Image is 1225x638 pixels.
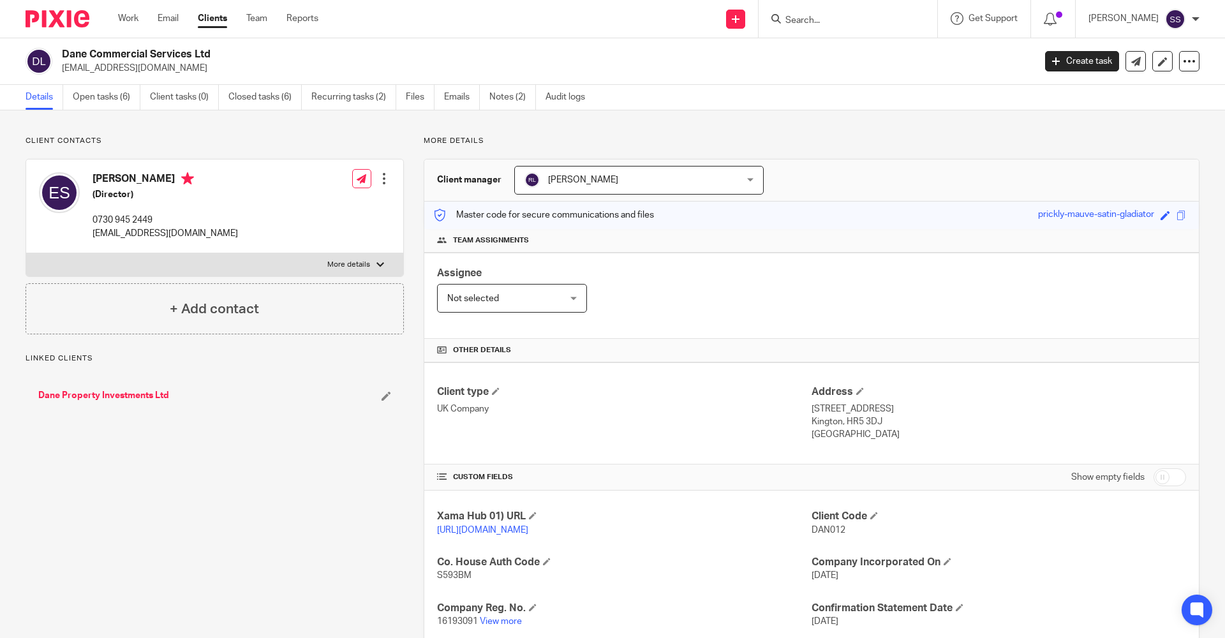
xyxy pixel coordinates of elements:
a: Clients [198,12,227,25]
a: Audit logs [546,85,595,110]
p: UK Company [437,403,812,415]
div: prickly-mauve-satin-gladiator [1038,208,1154,223]
p: [PERSON_NAME] [1088,12,1159,25]
p: More details [424,136,1199,146]
a: Details [26,85,63,110]
p: Kington, HR5 3DJ [812,415,1186,428]
a: Reports [286,12,318,25]
input: Search [784,15,899,27]
h4: Confirmation Statement Date [812,602,1186,615]
i: Primary [181,172,194,185]
p: Linked clients [26,353,404,364]
label: Show empty fields [1071,471,1145,484]
span: [DATE] [812,617,838,626]
h4: [PERSON_NAME] [93,172,238,188]
a: Recurring tasks (2) [311,85,396,110]
span: Get Support [969,14,1018,23]
span: Team assignments [453,235,529,246]
a: Open tasks (6) [73,85,140,110]
a: View more [480,617,522,626]
a: [URL][DOMAIN_NAME] [437,526,528,535]
a: Work [118,12,138,25]
a: Files [406,85,434,110]
h5: (Director) [93,188,238,201]
a: Emails [444,85,480,110]
p: [GEOGRAPHIC_DATA] [812,428,1186,441]
a: Create task [1045,51,1119,71]
h4: Client type [437,385,812,399]
span: Other details [453,345,511,355]
h4: CUSTOM FIELDS [437,472,812,482]
p: More details [327,260,370,270]
p: Master code for secure communications and files [434,209,654,221]
h3: Client manager [437,174,501,186]
h4: Co. House Auth Code [437,556,812,569]
img: svg%3E [26,48,52,75]
p: [STREET_ADDRESS] [812,403,1186,415]
img: svg%3E [39,172,80,213]
span: Not selected [447,294,499,303]
img: svg%3E [524,172,540,188]
span: [PERSON_NAME] [548,175,618,184]
p: Client contacts [26,136,404,146]
span: DAN012 [812,526,845,535]
h4: Company Incorporated On [812,556,1186,569]
a: Dane Property Investments Ltd [38,389,169,402]
span: Assignee [437,268,482,278]
a: Email [158,12,179,25]
h4: Company Reg. No. [437,602,812,615]
h4: + Add contact [170,299,259,319]
h4: Xama Hub 01) URL [437,510,812,523]
h4: Client Code [812,510,1186,523]
h4: Address [812,385,1186,399]
span: [DATE] [812,571,838,580]
a: Client tasks (0) [150,85,219,110]
a: Team [246,12,267,25]
span: 16193091 [437,617,478,626]
img: svg%3E [1165,9,1185,29]
a: Notes (2) [489,85,536,110]
span: S593BM [437,571,471,580]
a: Closed tasks (6) [228,85,302,110]
p: 0730 945 2449 [93,214,238,226]
p: [EMAIL_ADDRESS][DOMAIN_NAME] [93,227,238,240]
p: [EMAIL_ADDRESS][DOMAIN_NAME] [62,62,1026,75]
h2: Dane Commercial Services Ltd [62,48,833,61]
img: Pixie [26,10,89,27]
